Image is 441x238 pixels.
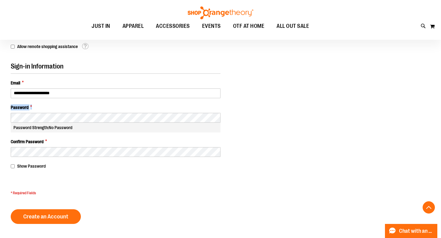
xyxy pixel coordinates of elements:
span: JUST IN [92,19,110,33]
span: Email [11,80,20,86]
button: Chat with an Expert [385,224,438,238]
span: OTF AT HOME [233,19,265,33]
span: Confirm Password [11,139,43,145]
span: Sign-in Information [11,62,63,70]
span: No Password [49,125,72,130]
span: ALL OUT SALE [277,19,309,33]
span: Show Password [17,164,46,169]
span: * Required Fields [11,191,221,196]
span: Chat with an Expert [399,228,434,234]
span: EVENTS [202,19,221,33]
div: Password Strength: [11,123,221,132]
span: Allow remote shopping assistance [17,44,78,49]
button: Back To Top [423,201,435,214]
span: ACCESSORIES [156,19,190,33]
button: Create an Account [11,209,81,224]
img: Shop Orangetheory [187,6,254,19]
span: APPAREL [123,19,144,33]
span: Create an Account [23,213,68,220]
span: Password [11,104,28,110]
